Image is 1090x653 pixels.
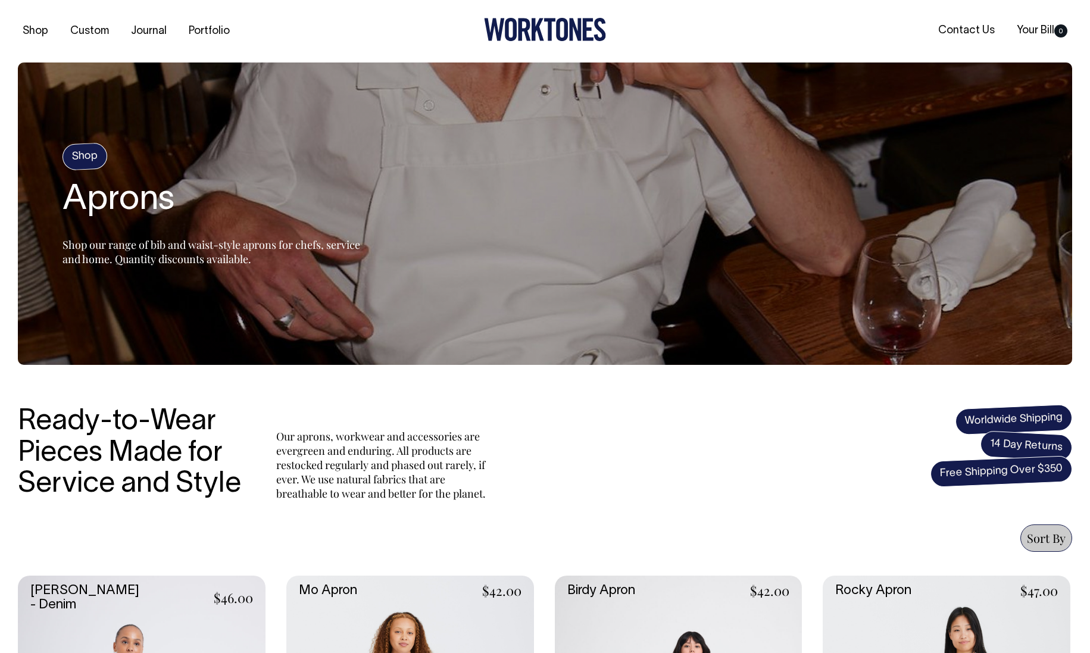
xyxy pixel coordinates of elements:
[955,404,1073,435] span: Worldwide Shipping
[980,430,1073,461] span: 14 Day Returns
[62,142,108,170] h4: Shop
[65,21,114,41] a: Custom
[276,429,491,501] p: Our aprons, workwear and accessories are evergreen and enduring. All products are restocked regul...
[184,21,235,41] a: Portfolio
[63,238,360,266] span: Shop our range of bib and waist-style aprons for chefs, service and home. Quantity discounts avai...
[1012,21,1072,40] a: Your Bill0
[1027,530,1066,546] span: Sort By
[1054,24,1067,38] span: 0
[63,182,360,220] h2: Aprons
[126,21,171,41] a: Journal
[18,407,250,501] h3: Ready-to-Wear Pieces Made for Service and Style
[18,21,53,41] a: Shop
[930,455,1073,488] span: Free Shipping Over $350
[933,21,1000,40] a: Contact Us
